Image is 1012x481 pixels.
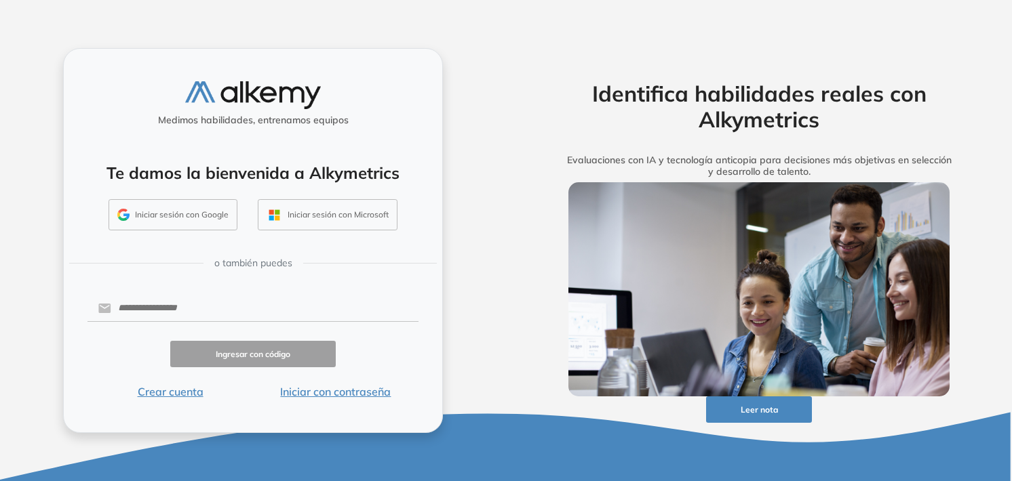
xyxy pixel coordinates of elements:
[185,81,321,109] img: logo-alkemy
[267,207,282,223] img: OUTLOOK_ICON
[253,383,419,400] button: Iniciar con contraseña
[706,396,812,423] button: Leer nota
[170,341,336,367] button: Ingresar con código
[81,163,425,183] h4: Te damos la bienvenida a Alkymetrics
[109,199,237,230] button: Iniciar sesión con Google
[547,154,971,177] h5: Evaluaciones con IA y tecnología anticopia para decisiones más objetivas en selección y desarroll...
[547,81,971,133] h2: Identifica habilidades reales con Alkymetrics
[568,182,950,396] img: img-more-info
[944,416,1012,481] iframe: Chat Widget
[214,256,292,270] span: o también puedes
[258,199,397,230] button: Iniciar sesión con Microsoft
[69,114,437,126] h5: Medimos habilidades, entrenamos equipos
[117,209,130,221] img: GMAIL_ICON
[87,383,253,400] button: Crear cuenta
[944,416,1012,481] div: Widget de chat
